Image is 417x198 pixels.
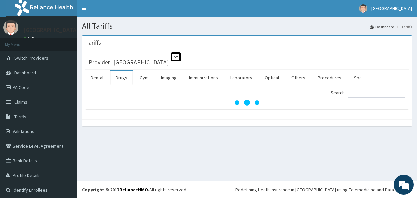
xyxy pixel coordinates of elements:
a: Optical [259,71,284,85]
span: Switch Providers [14,55,48,61]
a: Procedures [312,71,347,85]
a: Dashboard [370,24,394,30]
a: Laboratory [225,71,258,85]
a: RelianceHMO [119,187,148,193]
img: User Image [359,4,367,13]
span: St [171,52,181,61]
span: [GEOGRAPHIC_DATA] [371,5,412,11]
span: Tariffs [14,114,26,120]
a: Imaging [156,71,182,85]
footer: All rights reserved. [77,181,417,198]
a: Drugs [110,71,133,85]
a: Spa [349,71,367,85]
h3: Tariffs [85,40,101,46]
a: Others [286,71,311,85]
strong: Copyright © 2017 . [82,187,149,193]
img: User Image [3,20,18,35]
h3: Provider - [GEOGRAPHIC_DATA] [89,59,169,65]
a: Dental [85,71,109,85]
a: Gym [134,71,154,85]
div: Redefining Heath Insurance in [GEOGRAPHIC_DATA] using Telemedicine and Data Science! [235,186,412,193]
a: Online [23,36,39,41]
span: Claims [14,99,27,105]
a: Immunizations [184,71,223,85]
input: Search: [348,88,405,98]
label: Search: [331,88,405,98]
p: [GEOGRAPHIC_DATA] [23,27,79,33]
span: Dashboard [14,70,36,76]
h1: All Tariffs [82,22,412,30]
svg: audio-loading [234,89,260,116]
li: Tariffs [395,24,412,30]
